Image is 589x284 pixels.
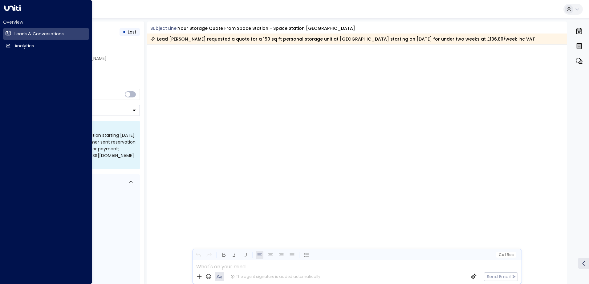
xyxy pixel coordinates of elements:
span: Lost [128,29,136,35]
h2: Leads & Conversations [14,31,64,37]
div: Your storage quote from Space Station - Space Station [GEOGRAPHIC_DATA] [178,25,355,32]
div: The agent signature is added automatically [230,274,320,279]
button: Redo [205,251,213,259]
span: Cc Bcc [498,253,513,257]
span: Subject Line: [150,25,177,31]
div: • [123,26,126,37]
a: Leads & Conversations [3,28,89,40]
div: Lead [PERSON_NAME] requested a quote for a 150 sq ft personal storage unit at [GEOGRAPHIC_DATA] s... [150,36,535,42]
button: Cc|Bcc [496,252,516,258]
button: Undo [194,251,202,259]
span: | [505,253,506,257]
h2: Analytics [14,43,34,49]
h2: Overview [3,19,89,25]
a: Analytics [3,40,89,52]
